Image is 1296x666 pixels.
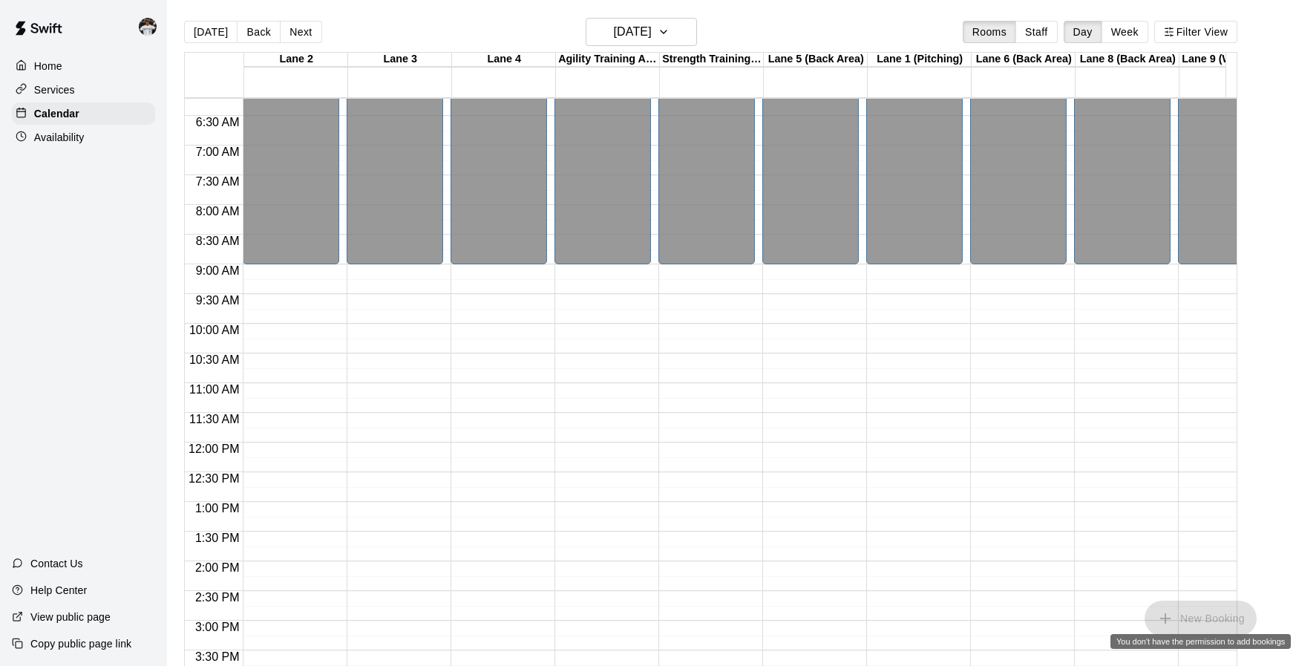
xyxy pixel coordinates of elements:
[192,532,243,544] span: 1:30 PM
[868,53,972,67] div: Lane 1 (Pitching)
[764,53,868,67] div: Lane 5 (Back Area)
[34,130,85,145] p: Availability
[186,353,243,366] span: 10:30 AM
[185,443,243,455] span: 12:00 PM
[237,21,281,43] button: Back
[192,205,243,218] span: 8:00 AM
[30,556,83,571] p: Contact Us
[586,18,697,46] button: [DATE]
[34,106,79,121] p: Calendar
[30,636,131,651] p: Copy public page link
[1102,21,1148,43] button: Week
[34,59,62,74] p: Home
[12,79,155,101] a: Services
[192,235,243,247] span: 8:30 AM
[972,53,1076,67] div: Lane 6 (Back Area)
[12,55,155,77] a: Home
[614,22,652,42] h6: [DATE]
[12,102,155,125] a: Calendar
[1145,611,1257,624] span: You don't have the permission to add bookings
[186,324,243,336] span: 10:00 AM
[348,53,452,67] div: Lane 3
[186,413,243,425] span: 11:30 AM
[280,21,321,43] button: Next
[139,18,157,36] img: Brandon Barnes
[192,264,243,277] span: 9:00 AM
[963,21,1016,43] button: Rooms
[186,383,243,396] span: 11:00 AM
[1076,53,1179,67] div: Lane 8 (Back Area)
[192,294,243,307] span: 9:30 AM
[192,650,243,663] span: 3:30 PM
[452,53,556,67] div: Lane 4
[185,472,243,485] span: 12:30 PM
[184,21,238,43] button: [DATE]
[192,116,243,128] span: 6:30 AM
[1179,53,1283,67] div: Lane 9 (Wide Lane/Back Area)
[192,621,243,633] span: 3:00 PM
[30,583,87,598] p: Help Center
[136,12,167,42] div: Brandon Barnes
[556,53,660,67] div: Agility Training Area
[30,610,111,624] p: View public page
[34,82,75,97] p: Services
[660,53,764,67] div: Strength Training Area
[192,591,243,604] span: 2:30 PM
[12,126,155,148] a: Availability
[192,502,243,515] span: 1:00 PM
[1110,634,1291,649] div: You don't have the permission to add bookings
[1154,21,1237,43] button: Filter View
[1015,21,1058,43] button: Staff
[192,561,243,574] span: 2:00 PM
[192,146,243,158] span: 7:00 AM
[244,53,348,67] div: Lane 2
[192,175,243,188] span: 7:30 AM
[1064,21,1102,43] button: Day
